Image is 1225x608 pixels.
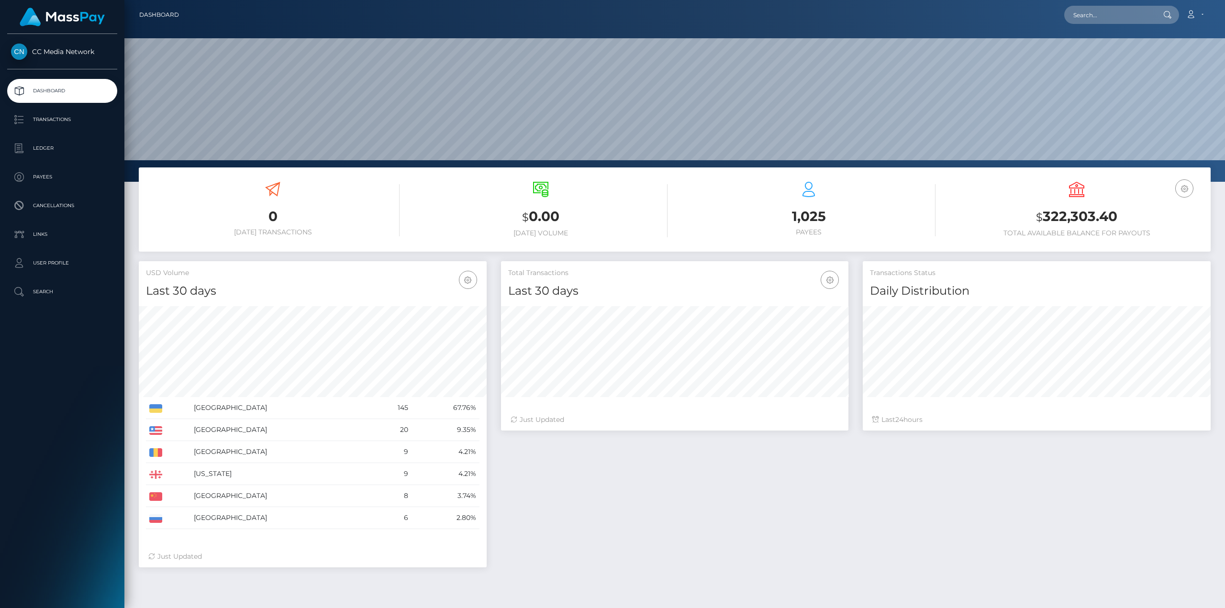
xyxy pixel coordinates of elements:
[950,207,1203,227] h3: 322,303.40
[682,207,935,226] h3: 1,025
[11,256,113,270] p: User Profile
[190,463,372,485] td: [US_STATE]
[11,112,113,127] p: Transactions
[11,84,113,98] p: Dashboard
[373,485,412,507] td: 8
[373,419,412,441] td: 20
[7,222,117,246] a: Links
[7,79,117,103] a: Dashboard
[872,415,1201,425] div: Last hours
[149,514,162,523] img: RU.png
[870,283,1203,299] h4: Daily Distribution
[149,492,162,501] img: CN.png
[7,280,117,304] a: Search
[412,397,479,419] td: 67.76%
[373,441,412,463] td: 9
[139,5,179,25] a: Dashboard
[146,207,400,226] h3: 0
[508,283,842,299] h4: Last 30 days
[11,199,113,213] p: Cancellations
[1036,210,1043,224] small: $
[11,227,113,242] p: Links
[11,44,27,60] img: CC Media Network
[190,485,372,507] td: [GEOGRAPHIC_DATA]
[149,470,162,479] img: GE.png
[373,507,412,529] td: 6
[149,448,162,457] img: RO.png
[412,485,479,507] td: 3.74%
[1064,6,1154,24] input: Search...
[412,507,479,529] td: 2.80%
[7,47,117,56] span: CC Media Network
[950,229,1203,237] h6: Total Available Balance for Payouts
[7,194,117,218] a: Cancellations
[682,228,935,236] h6: Payees
[146,283,479,299] h4: Last 30 days
[414,207,668,227] h3: 0.00
[895,415,903,424] span: 24
[373,397,412,419] td: 145
[7,165,117,189] a: Payees
[11,285,113,299] p: Search
[148,552,477,562] div: Just Updated
[190,419,372,441] td: [GEOGRAPHIC_DATA]
[508,268,842,278] h5: Total Transactions
[149,404,162,413] img: UA.png
[11,141,113,155] p: Ledger
[190,507,372,529] td: [GEOGRAPHIC_DATA]
[149,426,162,435] img: US.png
[522,210,529,224] small: $
[412,441,479,463] td: 4.21%
[870,268,1203,278] h5: Transactions Status
[414,229,668,237] h6: [DATE] Volume
[190,397,372,419] td: [GEOGRAPHIC_DATA]
[190,441,372,463] td: [GEOGRAPHIC_DATA]
[7,251,117,275] a: User Profile
[511,415,839,425] div: Just Updated
[7,108,117,132] a: Transactions
[7,136,117,160] a: Ledger
[146,268,479,278] h5: USD Volume
[146,228,400,236] h6: [DATE] Transactions
[20,8,105,26] img: MassPay Logo
[412,419,479,441] td: 9.35%
[373,463,412,485] td: 9
[11,170,113,184] p: Payees
[412,463,479,485] td: 4.21%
